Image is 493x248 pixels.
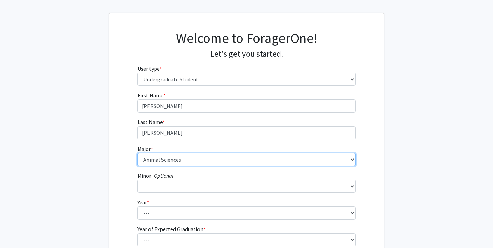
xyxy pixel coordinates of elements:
label: Year of Expected Graduation [137,225,205,233]
label: Minor [137,172,173,180]
span: Last Name [137,119,163,126]
h4: Let's get you started. [137,49,356,59]
label: User type [137,64,162,73]
i: - Optional [151,172,173,179]
h1: Welcome to ForagerOne! [137,30,356,46]
span: First Name [137,92,163,99]
iframe: Chat [5,217,29,243]
label: Year [137,198,149,206]
label: Major [137,145,153,153]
